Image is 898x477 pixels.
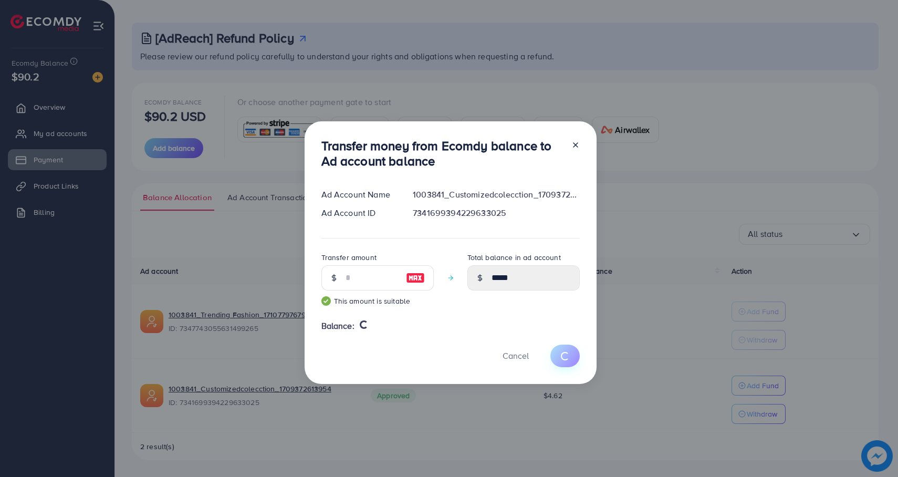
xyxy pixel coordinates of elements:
[503,350,529,361] span: Cancel
[489,345,542,367] button: Cancel
[313,207,405,219] div: Ad Account ID
[404,207,588,219] div: 7341699394229633025
[467,252,561,263] label: Total balance in ad account
[321,296,434,306] small: This amount is suitable
[404,189,588,201] div: 1003841_Customizedcolecction_1709372613954
[406,272,425,284] img: image
[313,189,405,201] div: Ad Account Name
[321,296,331,306] img: guide
[321,138,563,169] h3: Transfer money from Ecomdy balance to Ad account balance
[321,252,377,263] label: Transfer amount
[321,320,354,332] span: Balance:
